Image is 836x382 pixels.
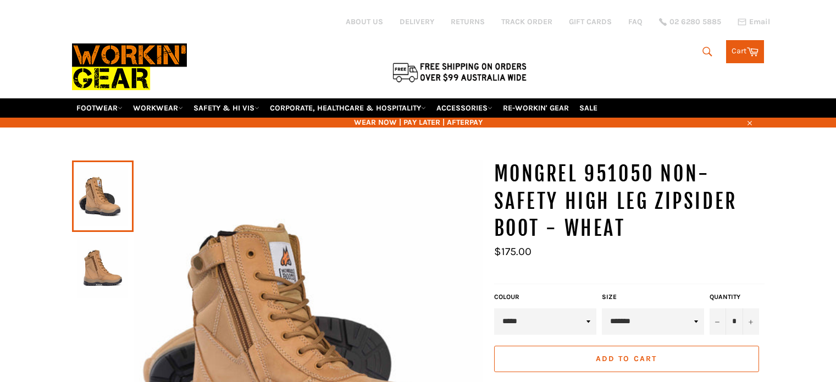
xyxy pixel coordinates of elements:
a: WORKWEAR [129,98,187,118]
a: FOOTWEAR [72,98,127,118]
a: TRACK ORDER [501,16,552,27]
h1: MONGREL 951050 Non-Safety High Leg Zipsider Boot - Wheat [494,160,765,242]
a: SAFETY & HI VIS [189,98,264,118]
a: 02 6280 5885 [659,18,721,26]
img: MONGREL 951050 Non-Safety High Leg Zipsider Boot - Wheat - Workin' Gear [77,237,128,298]
button: Add to Cart [494,346,759,372]
a: RE-WORKIN' GEAR [499,98,573,118]
span: Email [749,18,770,26]
a: RETURNS [451,16,485,27]
span: WEAR NOW | PAY LATER | AFTERPAY [72,117,765,128]
label: Size [602,292,704,302]
a: ACCESSORIES [432,98,497,118]
a: Cart [726,40,764,63]
a: GIFT CARDS [569,16,612,27]
span: $175.00 [494,245,532,258]
span: Add to Cart [596,354,657,363]
a: Email [738,18,770,26]
button: Increase item quantity by one [743,308,759,335]
label: Quantity [710,292,759,302]
img: Flat $9.95 shipping Australia wide [391,60,528,84]
a: DELIVERY [400,16,434,27]
a: ABOUT US [346,16,383,27]
span: 02 6280 5885 [669,18,721,26]
label: COLOUR [494,292,596,302]
a: FAQ [628,16,643,27]
button: Reduce item quantity by one [710,308,726,335]
a: CORPORATE, HEALTHCARE & HOSPITALITY [265,98,430,118]
a: SALE [575,98,602,118]
img: Workin Gear leaders in Workwear, Safety Boots, PPE, Uniforms. Australia's No.1 in Workwear [72,36,187,98]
